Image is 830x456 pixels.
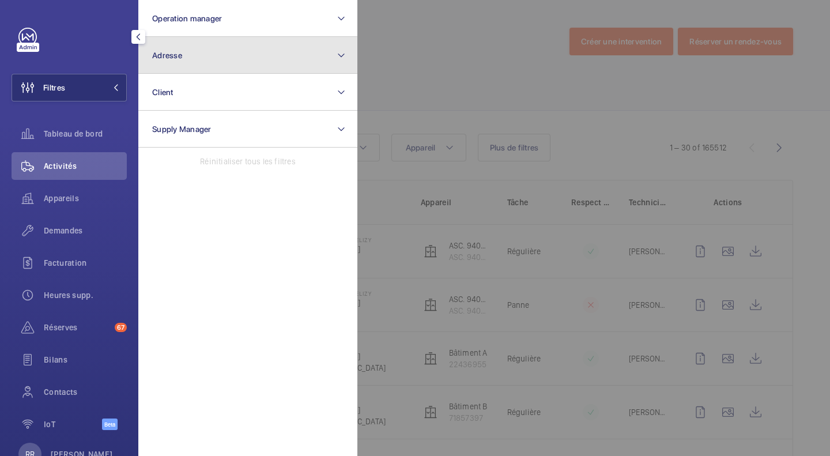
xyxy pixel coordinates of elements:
span: Contacts [44,386,127,398]
span: Activités [44,160,127,172]
span: 67 [115,323,127,332]
span: Heures supp. [44,289,127,301]
span: IoT [44,419,102,430]
span: Beta [102,419,118,430]
span: Appareils [44,193,127,204]
button: Filtres [12,74,127,101]
span: Facturation [44,257,127,269]
span: Tableau de bord [44,128,127,140]
span: Demandes [44,225,127,236]
span: Bilans [44,354,127,365]
span: Filtres [43,82,65,93]
span: Réserves [44,322,110,333]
